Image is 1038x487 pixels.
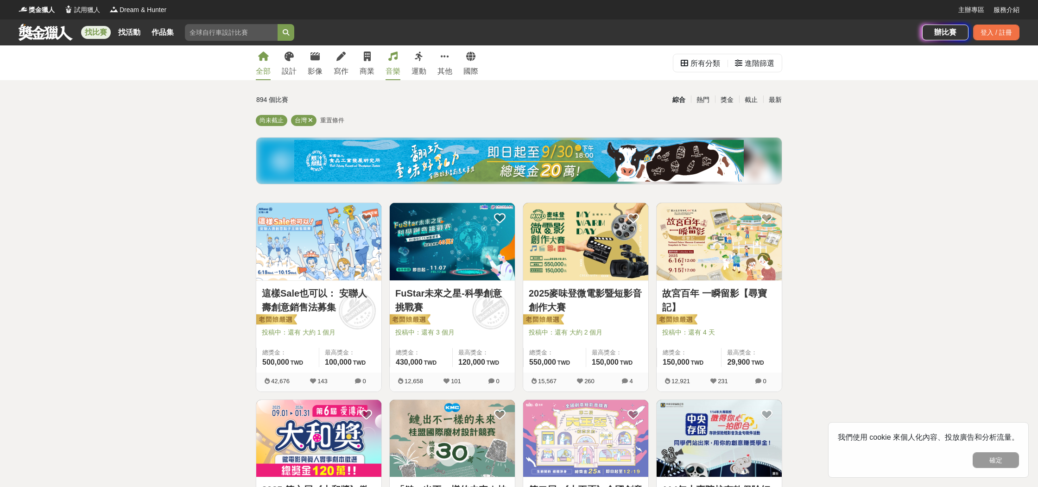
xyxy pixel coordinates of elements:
span: 260 [584,378,595,385]
img: Cover Image [256,203,381,280]
a: 作品集 [148,26,177,39]
span: 0 [763,378,766,385]
a: Cover Image [256,203,381,281]
div: 音樂 [386,66,400,77]
a: Cover Image [256,400,381,478]
img: Logo [64,5,73,14]
span: 投稿中：還有 大約 1 個月 [262,328,376,337]
span: 12,658 [405,378,423,385]
span: 台灣 [295,117,307,124]
span: 100,000 [325,358,352,366]
span: 總獎金： [396,348,447,357]
a: 運動 [411,45,426,80]
span: 4 [629,378,633,385]
img: 老闆娘嚴選 [521,314,564,327]
span: 29,900 [727,358,750,366]
div: 登入 / 註冊 [973,25,1019,40]
a: 找比賽 [81,26,111,39]
a: 全部 [256,45,271,80]
a: 這樣Sale也可以： 安聯人壽創意銷售法募集 [262,286,376,314]
img: Logo [109,5,119,14]
span: TWD [751,360,764,366]
span: TWD [424,360,437,366]
div: 辦比賽 [922,25,968,40]
div: 熱門 [691,92,715,108]
div: 影像 [308,66,323,77]
span: 投稿中：還有 3 個月 [395,328,509,337]
span: 尚未截止 [259,117,284,124]
span: 120,000 [458,358,485,366]
img: ea6d37ea-8c75-4c97-b408-685919e50f13.jpg [294,140,744,182]
a: Cover Image [523,203,648,281]
span: 我們使用 cookie 來個人化內容、投放廣告和分析流量。 [838,433,1019,441]
img: Cover Image [657,203,782,280]
span: 總獎金： [529,348,580,357]
div: 寫作 [334,66,348,77]
span: TWD [691,360,703,366]
div: 進階篩選 [745,54,774,73]
span: 101 [451,378,461,385]
span: TWD [487,360,499,366]
span: TWD [353,360,366,366]
div: 獎金 [715,92,739,108]
span: 投稿中：還有 大約 2 個月 [529,328,643,337]
span: 12,921 [671,378,690,385]
img: Cover Image [390,203,515,280]
span: 550,000 [529,358,556,366]
span: 最高獎金： [727,348,776,357]
img: 老闆娘嚴選 [254,314,297,327]
span: 15,567 [538,378,557,385]
span: 150,000 [663,358,690,366]
span: 最高獎金： [592,348,643,357]
a: 故宮百年 一瞬留影【尋寶記】 [662,286,776,314]
a: 音樂 [386,45,400,80]
a: Cover Image [523,400,648,478]
a: 主辦專區 [958,5,984,15]
span: 最高獎金： [458,348,509,357]
div: 運動 [411,66,426,77]
span: 重置條件 [320,117,344,124]
span: 總獎金： [663,348,715,357]
a: 找活動 [114,26,144,39]
span: 150,000 [592,358,619,366]
span: TWD [291,360,303,366]
img: Cover Image [390,400,515,477]
span: 42,676 [271,378,290,385]
a: Cover Image [657,203,782,281]
div: 國際 [463,66,478,77]
div: 最新 [763,92,787,108]
div: 綜合 [667,92,691,108]
img: Cover Image [523,203,648,280]
span: 0 [362,378,366,385]
img: Cover Image [657,400,782,477]
div: 其他 [437,66,452,77]
a: Cover Image [390,400,515,478]
a: Logo試用獵人 [64,5,100,15]
button: 確定 [973,452,1019,468]
div: 全部 [256,66,271,77]
span: 試用獵人 [74,5,100,15]
a: Cover Image [657,400,782,478]
div: 設計 [282,66,297,77]
span: 500,000 [262,358,289,366]
a: LogoDream & Hunter [109,5,166,15]
span: 430,000 [396,358,423,366]
span: TWD [557,360,570,366]
span: Dream & Hunter [120,5,166,15]
span: 231 [718,378,728,385]
span: 最高獎金： [325,348,376,357]
span: 143 [317,378,328,385]
img: 老闆娘嚴選 [388,314,430,327]
a: 其他 [437,45,452,80]
a: 服務介紹 [994,5,1019,15]
img: Cover Image [256,400,381,477]
input: 全球自行車設計比賽 [185,24,278,41]
a: 商業 [360,45,374,80]
div: 894 個比賽 [256,92,431,108]
div: 截止 [739,92,763,108]
img: Logo [19,5,28,14]
div: 商業 [360,66,374,77]
a: 2025麥味登微電影暨短影音創作大賽 [529,286,643,314]
a: 寫作 [334,45,348,80]
img: 老闆娘嚴選 [655,314,697,327]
